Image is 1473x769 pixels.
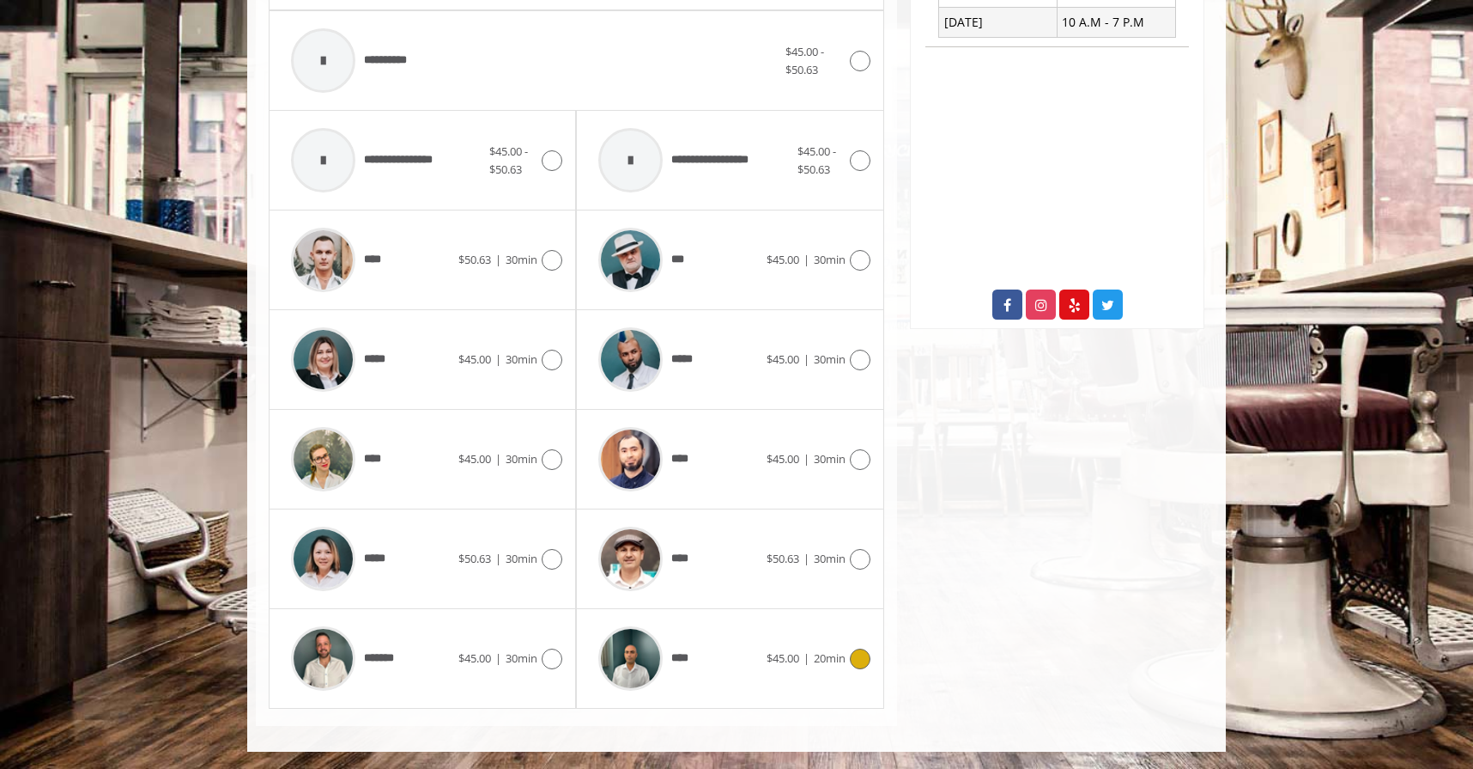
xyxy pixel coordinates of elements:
[495,351,501,367] span: |
[814,551,846,566] span: 30min
[458,551,491,566] span: $50.63
[767,252,799,267] span: $45.00
[495,650,501,666] span: |
[803,650,809,666] span: |
[506,451,537,467] span: 30min
[458,351,491,367] span: $45.00
[506,551,537,566] span: 30min
[814,451,846,467] span: 30min
[814,650,846,666] span: 20min
[803,451,809,467] span: |
[803,351,809,367] span: |
[814,252,846,267] span: 30min
[506,650,537,666] span: 30min
[767,650,799,666] span: $45.00
[814,351,846,367] span: 30min
[767,451,799,467] span: $45.00
[506,252,537,267] span: 30min
[458,451,491,467] span: $45.00
[767,551,799,566] span: $50.63
[767,351,799,367] span: $45.00
[797,143,836,177] span: $45.00 - $50.63
[506,351,537,367] span: 30min
[803,252,809,267] span: |
[495,252,501,267] span: |
[495,551,501,566] span: |
[458,252,491,267] span: $50.63
[495,451,501,467] span: |
[458,650,491,666] span: $45.00
[1057,8,1175,37] td: 10 A.M - 7 P.M
[489,143,528,177] span: $45.00 - $50.63
[939,8,1058,37] td: [DATE]
[785,44,824,77] span: $45.00 - $50.63
[803,551,809,566] span: |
